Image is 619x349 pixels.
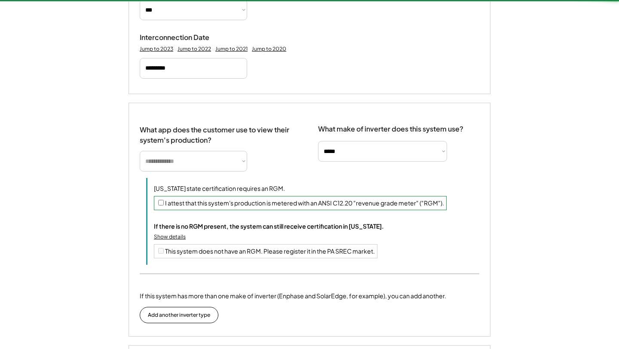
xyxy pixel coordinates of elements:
[154,233,186,241] div: Show details
[178,46,211,52] div: Jump to 2022
[252,46,286,52] div: Jump to 2020
[215,46,248,52] div: Jump to 2021
[165,247,375,255] label: This system does not have an RGM. Please register it in the PA SREC market.
[154,184,479,193] div: [US_STATE] state certification requires an RGM.
[140,291,446,300] div: If this system has more than one make of inverter (Enphase and SolarEdge, for example), you can a...
[140,307,218,323] button: Add another inverter type
[165,199,444,207] label: I attest that this system's production is metered with an ANSI C12.20 "revenue grade meter" ("RGM").
[140,33,226,42] div: Interconnection Date
[318,116,463,135] div: What make of inverter does this system use?
[154,222,384,230] div: If there is no RGM present, the system can still receive certification in [US_STATE].
[140,116,301,145] div: What app does the customer use to view their system's production?
[140,46,173,52] div: Jump to 2023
